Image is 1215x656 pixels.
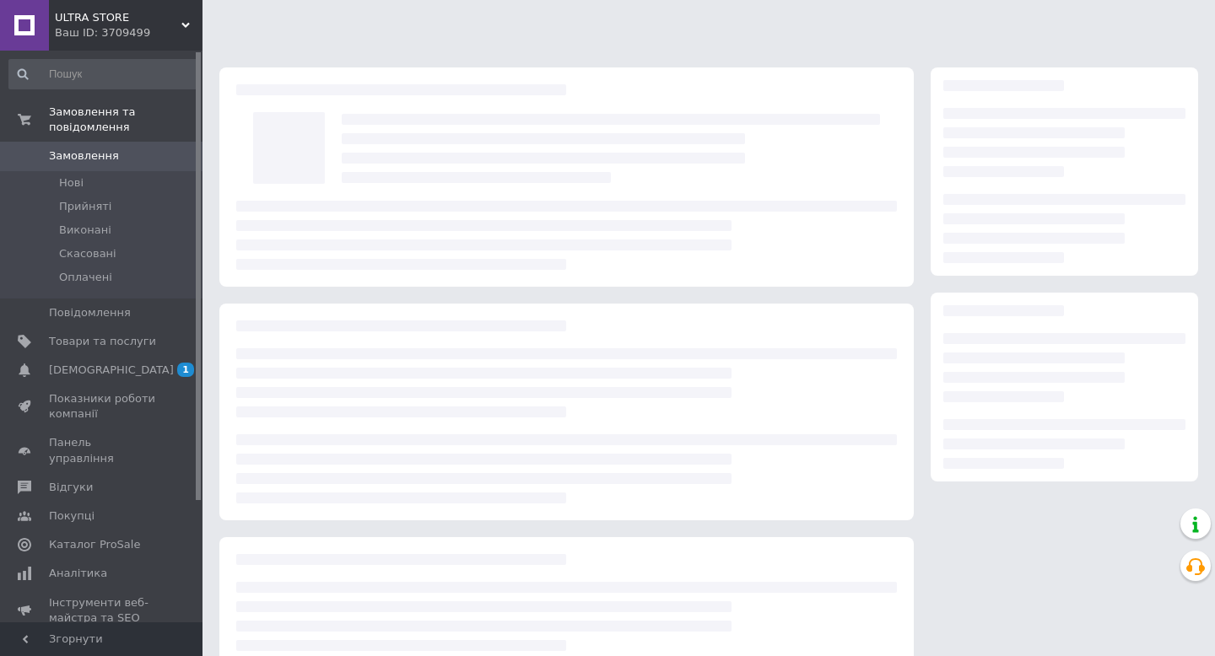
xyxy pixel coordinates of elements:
[49,334,156,349] span: Товари та послуги
[55,10,181,25] span: ULTRA STORE
[49,363,174,378] span: [DEMOGRAPHIC_DATA]
[59,175,84,191] span: Нові
[59,270,112,285] span: Оплачені
[177,363,194,377] span: 1
[49,391,156,422] span: Показники роботи компанії
[59,223,111,238] span: Виконані
[49,566,107,581] span: Аналітика
[59,246,116,261] span: Скасовані
[49,537,140,552] span: Каталог ProSale
[49,480,93,495] span: Відгуки
[49,305,131,320] span: Повідомлення
[49,508,94,524] span: Покупці
[49,148,119,164] span: Замовлення
[49,105,202,135] span: Замовлення та повідомлення
[55,25,202,40] div: Ваш ID: 3709499
[59,199,111,214] span: Прийняті
[8,59,199,89] input: Пошук
[49,595,156,626] span: Інструменти веб-майстра та SEO
[49,435,156,465] span: Панель управління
